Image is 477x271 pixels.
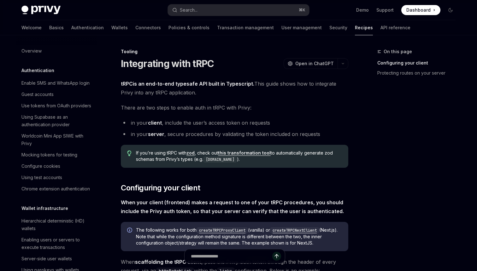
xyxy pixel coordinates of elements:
strong: is an end-to-end typesafe API built in Typescript. [121,81,254,87]
div: Search... [180,6,197,14]
a: Enabling users or servers to execute transactions [16,234,97,253]
svg: Tip [127,150,132,156]
a: Dashboard [401,5,440,15]
div: Using Supabase as an authentication provider [21,113,93,128]
a: Hierarchical deterministic (HD) wallets [16,215,97,234]
a: User management [281,20,322,35]
a: Use tokens from OAuth providers [16,100,97,111]
a: Server-side user wallets [16,253,97,264]
a: Welcome [21,20,42,35]
li: in your , include the user’s access token on requests [121,118,348,127]
button: Send message [272,252,281,261]
a: Configuring your client [377,58,461,68]
code: createTRPCProxyClient [197,227,248,234]
div: Configure cookies [21,162,60,170]
h1: Integrating with tRPC [121,58,214,69]
img: dark logo [21,6,61,14]
a: Support [376,7,394,13]
li: in your , secure procedures by validating the token included on requests [121,130,348,138]
a: server [148,131,164,138]
a: Mocking tokens for testing [16,149,97,161]
strong: When your client (frontend) makes a request to one of your tRPC procedures, you should include th... [121,199,344,214]
div: Use tokens from OAuth providers [21,102,91,110]
a: Recipes [355,20,373,35]
a: createTRPCNextClient [270,227,319,233]
span: ⌘ K [299,8,305,13]
button: Search...⌘K [168,4,309,16]
a: zod [186,150,195,156]
a: Basics [49,20,64,35]
a: Using test accounts [16,172,97,183]
a: Policies & controls [168,20,209,35]
div: Mocking tokens for testing [21,151,77,159]
span: If you’re using tRPC with , check out to automatically generate zod schemas from Privy’s types (e... [136,150,342,163]
a: Worldcoin Mini App SIWE with Privy [16,130,97,149]
a: Protecting routes on your server [377,68,461,78]
a: Enable SMS and WhatsApp login [16,77,97,89]
a: this transformation tool [218,150,271,156]
a: Demo [356,7,369,13]
code: createTRPCNextClient [270,227,319,234]
a: Authentication [71,20,104,35]
a: Configure cookies [16,161,97,172]
span: There are two steps to enable auth in tRPC with Privy: [121,103,348,112]
a: API reference [380,20,410,35]
a: client [148,120,162,126]
div: Chrome extension authentication [21,185,90,193]
a: Chrome extension authentication [16,183,97,195]
span: The following works for both (vanilla) or (Next.js). Note that while the configuration method sig... [136,227,342,246]
div: Overview [21,47,42,55]
div: Worldcoin Mini App SIWE with Privy [21,132,93,147]
code: [DOMAIN_NAME] [203,156,237,163]
div: Hierarchical deterministic (HD) wallets [21,217,93,232]
span: Open in ChatGPT [295,60,334,67]
div: Tooling [121,48,348,55]
h5: Wallet infrastructure [21,205,68,212]
div: Enable SMS and WhatsApp login [21,79,90,87]
span: This guide shows how to integrate Privy into any tRPC application. [121,79,348,97]
div: Guest accounts [21,91,54,98]
button: Open in ChatGPT [284,58,338,69]
a: Using Supabase as an authentication provider [16,111,97,130]
h5: Authentication [21,67,54,74]
a: Overview [16,45,97,57]
span: Dashboard [406,7,431,13]
div: Server-side user wallets [21,255,72,263]
span: On this page [384,48,412,55]
span: Configuring your client [121,183,200,193]
a: Wallets [111,20,128,35]
a: Connectors [135,20,161,35]
a: Transaction management [217,20,274,35]
a: Guest accounts [16,89,97,100]
svg: Info [127,228,133,234]
div: Using test accounts [21,174,62,181]
button: Toggle dark mode [445,5,456,15]
div: Enabling users or servers to execute transactions [21,236,93,251]
a: Security [329,20,347,35]
a: createTRPCProxyClient [197,227,248,233]
a: tRPC [121,81,133,87]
